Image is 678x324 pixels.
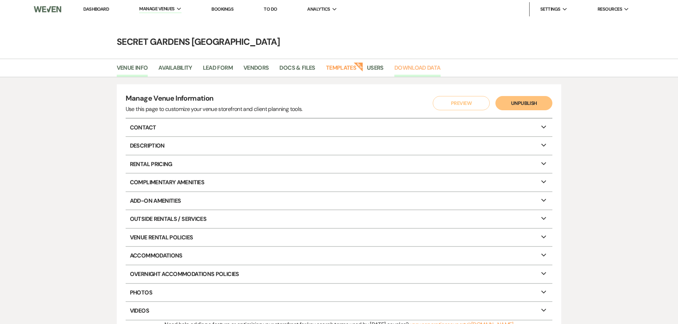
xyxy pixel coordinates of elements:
p: Outside Rentals / Services [126,210,553,228]
p: Videos [126,302,553,320]
img: Weven Logo [34,2,61,17]
a: Users [367,63,384,77]
p: Rental Pricing [126,155,553,173]
button: Preview [433,96,490,110]
p: Contact [126,119,553,137]
span: Settings [540,6,561,13]
a: To Do [264,6,277,12]
div: Use this page to customize your venue storefront and client planning tools. [126,105,303,113]
h4: Secret Gardens [GEOGRAPHIC_DATA] [83,36,595,48]
a: Venue Info [117,63,148,77]
p: Photos [126,284,553,302]
p: Venue Rental Policies [126,229,553,246]
h4: Manage Venue Information [126,93,303,105]
p: Description [126,137,553,155]
button: Unpublish [495,96,552,110]
a: Docs & Files [279,63,315,77]
strong: New [353,62,363,71]
a: Download Data [394,63,441,77]
span: Manage Venues [139,5,174,12]
p: Overnight Accommodations Policies [126,265,553,283]
a: Templates [326,63,356,77]
a: Lead Form [203,63,233,77]
p: Accommodations [126,247,553,265]
p: Complimentary Amenities [126,174,553,191]
span: Resources [598,6,622,13]
p: Add-On Amenities [126,192,553,210]
a: Dashboard [83,6,109,12]
a: Availability [158,63,192,77]
a: Bookings [211,6,233,12]
span: Analytics [307,6,330,13]
a: Vendors [243,63,269,77]
a: Preview [431,96,488,110]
